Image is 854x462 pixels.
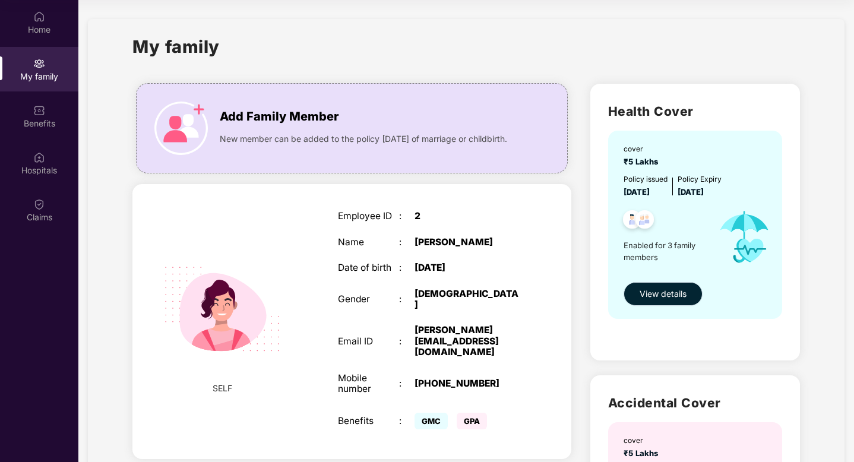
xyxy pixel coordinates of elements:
span: SELF [213,382,232,395]
div: : [399,262,415,273]
div: : [399,416,415,426]
div: Policy Expiry [678,174,722,185]
span: GPA [457,413,487,429]
h1: My family [132,33,220,60]
div: Policy issued [624,174,668,185]
div: : [399,378,415,389]
img: icon [154,102,208,155]
button: View details [624,282,703,306]
div: Benefits [338,416,399,426]
h2: Health Cover [608,102,782,121]
span: [DATE] [678,187,704,197]
div: cover [624,144,663,155]
img: svg+xml;base64,PHN2ZyBpZD0iQmVuZWZpdHMiIHhtbG5zPSJodHRwOi8vd3d3LnczLm9yZy8yMDAwL3N2ZyIgd2lkdGg9Ij... [33,105,45,116]
div: cover [624,435,663,447]
div: : [399,211,415,221]
div: [DEMOGRAPHIC_DATA] [415,289,521,311]
img: icon [708,198,780,276]
div: : [399,336,415,347]
span: New member can be added to the policy [DATE] of marriage or childbirth. [220,132,507,145]
span: ₹5 Lakhs [624,448,663,458]
span: Add Family Member [220,107,339,126]
span: View details [640,287,687,300]
img: svg+xml;base64,PHN2ZyB3aWR0aD0iMjAiIGhlaWdodD0iMjAiIHZpZXdCb3g9IjAgMCAyMCAyMCIgZmlsbD0ibm9uZSIgeG... [33,58,45,69]
span: [DATE] [624,187,650,197]
div: Date of birth [338,262,399,273]
img: svg+xml;base64,PHN2ZyB4bWxucz0iaHR0cDovL3d3dy53My5vcmcvMjAwMC9zdmciIHdpZHRoPSI0OC45NDMiIGhlaWdodD... [618,207,647,236]
h2: Accidental Cover [608,393,782,413]
div: Email ID [338,336,399,347]
span: ₹5 Lakhs [624,157,663,166]
div: : [399,294,415,305]
img: svg+xml;base64,PHN2ZyBpZD0iQ2xhaW0iIHhtbG5zPSJodHRwOi8vd3d3LnczLm9yZy8yMDAwL3N2ZyIgd2lkdGg9IjIwIi... [33,198,45,210]
img: svg+xml;base64,PHN2ZyB4bWxucz0iaHR0cDovL3d3dy53My5vcmcvMjAwMC9zdmciIHdpZHRoPSI0OC45NDMiIGhlaWdodD... [630,207,659,236]
div: [PERSON_NAME][EMAIL_ADDRESS][DOMAIN_NAME] [415,325,521,357]
div: [PERSON_NAME] [415,237,521,248]
div: Name [338,237,399,248]
div: [DATE] [415,262,521,273]
div: : [399,237,415,248]
span: GMC [415,413,448,429]
div: Gender [338,294,399,305]
div: [PHONE_NUMBER] [415,378,521,389]
img: svg+xml;base64,PHN2ZyB4bWxucz0iaHR0cDovL3d3dy53My5vcmcvMjAwMC9zdmciIHdpZHRoPSIyMjQiIGhlaWdodD0iMT... [149,236,295,382]
div: Employee ID [338,211,399,221]
span: Enabled for 3 family members [624,239,708,264]
div: 2 [415,211,521,221]
img: svg+xml;base64,PHN2ZyBpZD0iSG9zcGl0YWxzIiB4bWxucz0iaHR0cDovL3d3dy53My5vcmcvMjAwMC9zdmciIHdpZHRoPS... [33,151,45,163]
div: Mobile number [338,373,399,395]
img: svg+xml;base64,PHN2ZyBpZD0iSG9tZSIgeG1sbnM9Imh0dHA6Ly93d3cudzMub3JnLzIwMDAvc3ZnIiB3aWR0aD0iMjAiIG... [33,11,45,23]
